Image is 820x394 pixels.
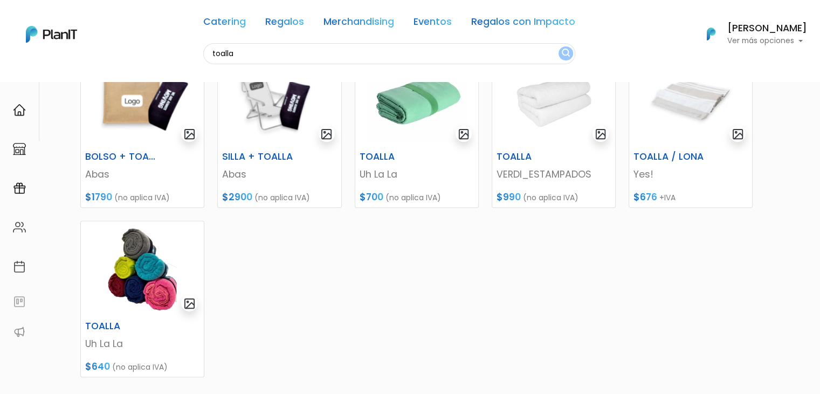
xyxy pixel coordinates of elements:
[80,51,204,208] a: gallery-light BOLSO + TOALLA Abas $1790 (no aplica IVA)
[164,162,183,175] i: insert_emoticon
[87,65,108,86] img: user_04fe99587a33b9844688ac17b531be2b.png
[222,167,336,181] p: Abas
[699,22,723,46] img: PlanIt Logo
[114,192,170,203] span: (no aplica IVA)
[265,17,304,30] a: Regalos
[79,151,164,162] h6: BOLSO + TOALLA
[13,221,26,234] img: people-662611757002400ad9ed0e3c099ab2801c6687ba6c219adb57efc949bc21e19d.svg
[732,128,744,140] img: gallery-light
[218,52,341,147] img: thumb_Captura_de_pantalla_2025-09-15_124154.png
[492,51,616,208] a: gallery-light TOALLA VERDI_ESTAMPADOS $990 (no aplica IVA)
[320,128,333,140] img: gallery-light
[562,49,570,59] img: search_button-432b6d5273f82d61273b3651a40e1bd1b912527efae98b1b7a1b2c0702e16a8d.svg
[490,151,575,162] h6: TOALLA
[38,99,180,135] p: Ya probaste PlanitGO? Vas a poder automatizarlas acciones de todo el año. Escribinos para saber más!
[222,191,252,203] span: $2900
[355,51,479,208] a: gallery-light TOALLA Uh La La $700 (no aplica IVA)
[633,167,748,181] p: Yes!
[659,192,676,203] span: +IVA
[727,37,807,45] p: Ver más opciones
[216,151,301,162] h6: SILLA + TOALLA
[98,54,119,76] img: user_d58e13f531133c46cb30575f4d864daf.jpeg
[81,221,204,316] img: thumb_WhatsApp_Image_2023-10-16_at_20.09.06.jpg
[56,164,164,175] span: ¡Escríbenos!
[13,142,26,155] img: marketplace-4ceaa7011d94191e9ded77b95e3339b90024bf715f7c57f8cf31f2d8c509eaba.svg
[85,337,199,351] p: Uh La La
[355,52,478,147] img: thumb_WhatsApp_Image_2023-10-16_at_20.11.37.jpg
[360,191,383,203] span: $700
[458,128,470,140] img: gallery-light
[85,167,199,181] p: Abas
[13,182,26,195] img: campaigns-02234683943229c281be62815700db0a1741e53638e28bf9629b52c665b00959.svg
[80,221,204,377] a: gallery-light TOALLA Uh La La $640 (no aplica IVA)
[595,128,607,140] img: gallery-light
[79,321,164,332] h6: TOALLA
[727,24,807,33] h6: [PERSON_NAME]
[81,52,204,147] img: thumb_Captura_de_pantalla_2025-09-15_104901.png
[629,52,752,147] img: thumb_2000___2000-Photoroom__32_.jpg
[360,167,474,181] p: Uh La La
[203,43,575,64] input: Buscá regalos, desayunos, y más
[112,362,168,372] span: (no aplica IVA)
[85,360,110,373] span: $640
[38,87,69,97] strong: PLAN IT
[629,51,753,208] a: gallery-light TOALLA / LONA Yes! $676 +IVA
[203,17,246,30] a: Catering
[183,162,205,175] i: send
[183,297,196,310] img: gallery-light
[28,65,190,86] div: J
[414,17,452,30] a: Eventos
[167,82,183,98] i: keyboard_arrow_down
[85,191,112,203] span: $1790
[26,26,77,43] img: PlanIt Logo
[13,260,26,273] img: calendar-87d922413cdce8b2cf7b7f5f62616a5cf9e4887200fb71536465627b3292af00.svg
[693,20,807,48] button: PlanIt Logo [PERSON_NAME] Ver más opciones
[217,51,341,208] a: gallery-light SILLA + TOALLA Abas $2900 (no aplica IVA)
[13,325,26,338] img: partners-52edf745621dab592f3b2c58e3bca9d71375a7ef29c3b500c9f145b62cc070d4.svg
[13,104,26,117] img: home-e721727adea9d79c4d83392d1f703f7f8bce08238fde08b1acbfd93340b81755.svg
[108,65,130,86] span: J
[471,17,575,30] a: Regalos con Impacto
[28,76,190,144] div: PLAN IT Ya probaste PlanitGO? Vas a poder automatizarlas acciones de todo el año. Escribinos para...
[492,52,615,147] img: thumb_Captura_de_pantalla_2023-10-16_142249.jpg
[627,151,712,162] h6: TOALLA / LONA
[633,191,657,203] span: $676
[385,192,441,203] span: (no aplica IVA)
[497,167,611,181] p: VERDI_ESTAMPADOS
[353,151,438,162] h6: TOALLA
[183,128,196,140] img: gallery-light
[497,191,521,203] span: $990
[523,192,578,203] span: (no aplica IVA)
[323,17,394,30] a: Merchandising
[254,192,310,203] span: (no aplica IVA)
[13,295,26,308] img: feedback-78b5a0c8f98aac82b08bfc38622c3050aee476f2c9584af64705fc4e61158814.svg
